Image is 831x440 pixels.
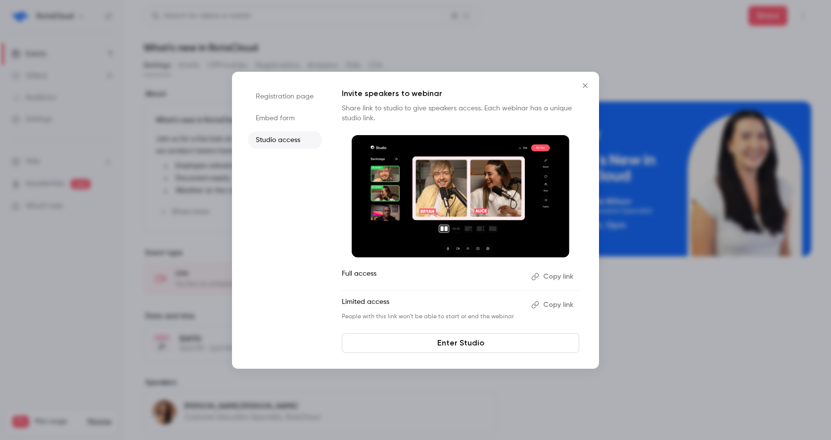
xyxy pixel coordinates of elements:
li: Registration page [248,88,322,105]
button: Copy link [527,297,579,313]
img: Invite speakers to webinar [352,135,569,258]
p: Full access [342,269,523,285]
button: Close [575,76,595,96]
li: Studio access [248,131,322,149]
a: Enter Studio [342,333,579,353]
p: Limited access [342,297,523,313]
li: Embed form [248,109,322,127]
p: Invite speakers to webinar [342,88,579,99]
p: People with this link won't be able to start or end the webinar [342,313,523,321]
button: Copy link [527,269,579,285]
p: Share link to studio to give speakers access. Each webinar has a unique studio link. [342,103,579,123]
